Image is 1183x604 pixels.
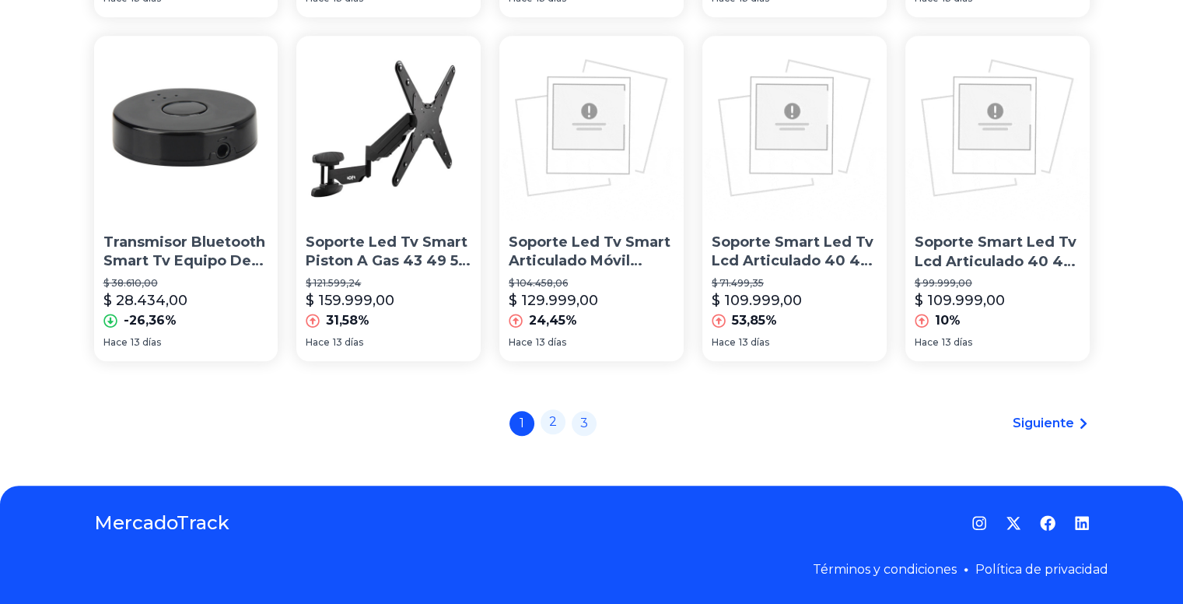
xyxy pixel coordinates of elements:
[103,290,187,311] p: $ 28.434,00
[296,36,481,361] a: Soporte Led Tv Smart Piston A Gas 43 49 50 55 65 75 IofiSoporte Led Tv Smart Piston A Gas 43 49 5...
[712,336,736,349] span: Hace
[1013,414,1074,433] span: Siguiente
[306,277,471,290] p: $ 121.599,24
[94,36,278,220] img: Transmisor Bluetooth Smart Tv Equipo De Audio Mp3 Dvd
[905,36,1090,220] img: Soporte Smart Led Tv Lcd Articulado 40 42 50 55 65 Pulgadas
[813,562,957,577] a: Términos y condiciones
[702,36,887,220] img: Soporte Smart Led Tv Lcd Articulado 40 42 50 55 65 Pulgadas
[1074,515,1090,531] a: LinkedIn
[509,290,598,311] p: $ 129.999,00
[306,290,394,311] p: $ 159.999,00
[296,36,481,220] img: Soporte Led Tv Smart Piston A Gas 43 49 50 55 65 75 Iofi
[702,36,887,361] a: Soporte Smart Led Tv Lcd Articulado 40 42 50 55 65 PulgadasSoporte Smart Led Tv Lcd Articulado 40...
[915,290,1005,311] p: $ 109.999,00
[103,233,269,272] p: Transmisor Bluetooth Smart Tv Equipo De Audio Mp3 Dvd
[971,515,987,531] a: Instagram
[915,336,939,349] span: Hace
[712,233,877,272] p: Soporte Smart Led Tv Lcd Articulado 40 42 50 55 65 Pulgadas
[905,36,1090,361] a: Soporte Smart Led Tv Lcd Articulado 40 42 50 55 65 PulgadasSoporte Smart Led Tv Lcd Articulado 40...
[103,336,128,349] span: Hace
[326,311,369,330] p: 31,58%
[915,277,1080,290] p: $ 99.999,00
[131,336,161,349] span: 13 días
[739,336,769,349] span: 13 días
[306,233,471,272] p: Soporte Led Tv Smart Piston A Gas 43 49 50 55 65 75 Iofi
[572,411,597,436] a: 3
[1013,414,1090,433] a: Siguiente
[975,562,1108,577] a: Política de privacidad
[94,36,278,361] a: Transmisor Bluetooth Smart Tv Equipo De Audio Mp3 DvdTransmisor Bluetooth Smart Tv Equipo De Audi...
[529,311,577,330] p: 24,45%
[333,336,363,349] span: 13 días
[915,233,1080,272] p: Soporte Smart Led Tv Lcd Articulado 40 42 50 55 65 Pulgadas
[712,290,802,311] p: $ 109.999,00
[509,233,674,272] p: Soporte Led Tv Smart Articulado Móvil [PHONE_NUMBER] 65
[306,336,330,349] span: Hace
[509,336,533,349] span: Hace
[935,311,961,330] p: 10%
[499,36,684,361] a: Soporte Led Tv Smart Articulado Móvil 32 42 40 43 50 55 65Soporte Led Tv Smart Articulado Móvil [...
[536,336,566,349] span: 13 días
[712,277,877,290] p: $ 71.499,35
[942,336,972,349] span: 13 días
[1006,515,1021,531] a: Twitter
[103,277,269,290] p: $ 38.610,00
[541,409,565,434] a: 2
[94,511,229,536] a: MercadoTrack
[732,311,777,330] p: 53,85%
[509,277,674,290] p: $ 104.458,06
[1040,515,1055,531] a: Facebook
[499,36,684,220] img: Soporte Led Tv Smart Articulado Móvil 32 42 40 43 50 55 65
[124,311,177,330] p: -26,36%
